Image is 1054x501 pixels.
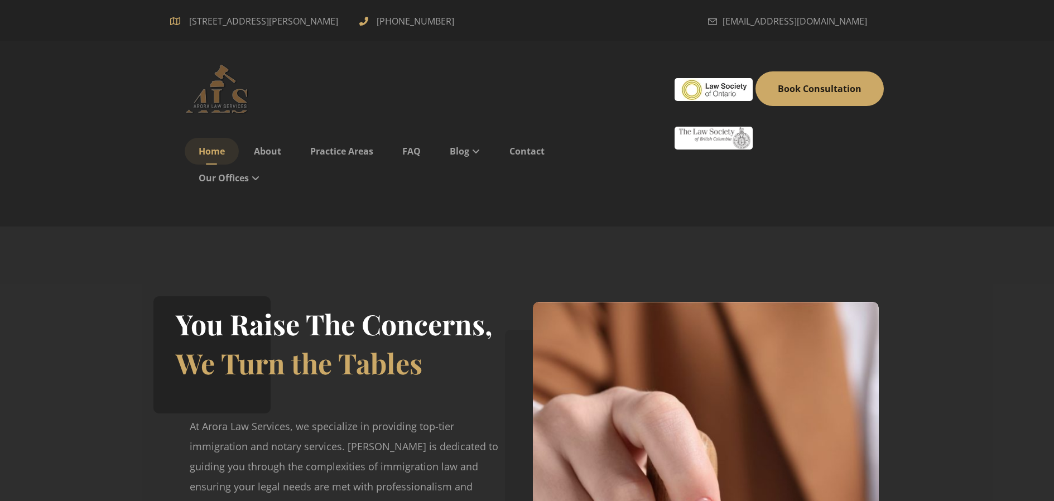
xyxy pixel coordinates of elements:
span: [STREET_ADDRESS][PERSON_NAME] [185,12,343,30]
a: FAQ [388,138,435,165]
a: Book Consultation [755,71,884,106]
span: FAQ [402,145,421,157]
span: [EMAIL_ADDRESS][DOMAIN_NAME] [723,12,867,30]
a: Our Offices [185,165,274,191]
span: About [254,145,281,157]
span: Book Consultation [778,83,862,95]
a: Blog [436,138,494,165]
a: About [240,138,295,165]
span: Contact [509,145,545,157]
span: Blog [450,145,469,157]
span: [PHONE_NUMBER] [374,12,457,30]
a: Contact [495,138,559,165]
span: Our Offices [199,172,249,184]
a: Home [185,138,239,165]
span: Practice Areas [310,145,373,157]
span: Home [199,145,225,157]
img: # [675,127,753,150]
a: [STREET_ADDRESS][PERSON_NAME] [170,14,343,26]
a: Advocate (IN) | Barrister (CA) | Solicitor | Notary Public [170,64,271,114]
span: We Turn the Tables [176,344,422,382]
a: [PHONE_NUMBER] [359,14,457,26]
a: Practice Areas [296,138,387,165]
img: # [675,78,753,101]
img: Arora Law Services [170,64,271,114]
h2: You Raise The Concerns, [176,305,493,344]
